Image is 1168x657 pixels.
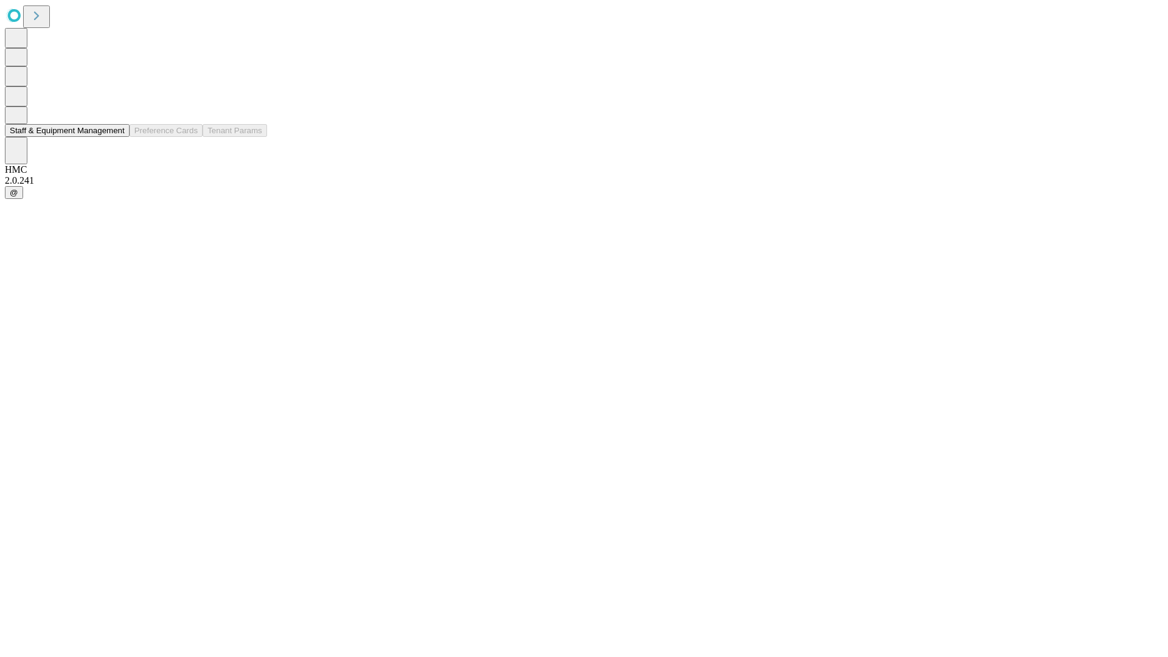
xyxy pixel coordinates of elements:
[203,124,267,137] button: Tenant Params
[10,188,18,197] span: @
[5,186,23,199] button: @
[5,164,1163,175] div: HMC
[5,124,130,137] button: Staff & Equipment Management
[5,175,1163,186] div: 2.0.241
[130,124,203,137] button: Preference Cards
